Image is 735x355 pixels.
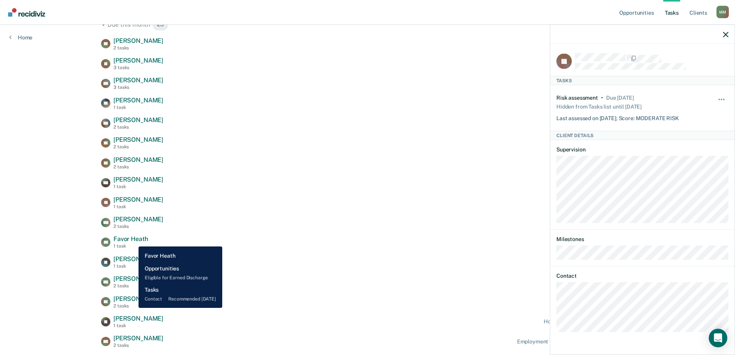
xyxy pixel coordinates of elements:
div: 2 tasks [113,144,163,149]
span: [PERSON_NAME] [113,315,163,322]
div: 1 task [113,204,163,209]
div: 1 task [113,263,163,269]
span: [PERSON_NAME] [113,156,163,163]
span: [PERSON_NAME] [113,275,163,282]
div: Open Intercom Messenger [709,329,727,347]
a: Home [9,34,32,41]
div: Risk assessment [556,94,598,101]
span: [PERSON_NAME] [113,116,163,124]
div: 1 task [113,105,163,110]
span: Favor Heath [113,235,148,243]
span: [PERSON_NAME] [113,76,163,84]
div: M M [716,6,729,18]
div: 3 tasks [113,85,163,90]
div: Client Details [550,131,735,140]
div: Hidden from Tasks list until [DATE] [556,101,642,112]
dt: Contact [556,273,728,279]
div: 2 tasks [113,303,163,309]
span: [PERSON_NAME] [113,37,163,44]
div: Employment Verification recommended [DATE] [517,338,634,345]
div: Home contact recommended [DATE] [544,318,634,325]
span: [PERSON_NAME] [113,196,163,203]
span: [PERSON_NAME] [113,255,163,263]
div: 1 task [113,243,148,249]
dt: Supervision [556,146,728,153]
dt: Milestones [556,236,728,243]
div: 2 tasks [113,124,163,130]
div: Due in 15 days [606,94,634,101]
div: 2 tasks [113,164,163,170]
span: [PERSON_NAME] [113,295,163,302]
div: 2 tasks [113,343,163,348]
div: Tasks [550,76,735,85]
div: 2 tasks [113,283,163,289]
div: 3 tasks [113,65,163,70]
img: Recidiviz [8,8,45,17]
button: Profile dropdown button [716,6,729,18]
span: [PERSON_NAME] [113,176,163,183]
div: • [601,94,603,101]
span: [PERSON_NAME] [113,97,163,104]
div: 2 tasks [113,45,163,51]
span: [PERSON_NAME] [113,57,163,64]
div: 1 task [113,323,163,328]
span: [PERSON_NAME] [113,136,163,143]
span: [PERSON_NAME] [113,216,163,223]
div: 2 tasks [113,224,163,229]
span: [PERSON_NAME] [113,335,163,342]
div: 1 task [113,184,163,189]
div: Last assessed on [DATE]; Score: MODERATE RISK [556,112,679,121]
